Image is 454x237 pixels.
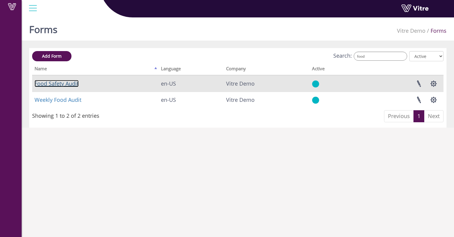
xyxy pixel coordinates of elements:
div: Showing 1 to 2 of 2 entries [32,110,99,120]
th: Name: activate to sort column descending [32,64,159,75]
h1: Forms [29,15,57,41]
a: 1 [413,110,424,122]
span: 412 [226,80,255,87]
th: Active [310,64,354,75]
span: 412 [226,96,255,103]
th: Company [224,64,310,75]
td: en-US [159,92,224,108]
a: Food Safety Audit [35,80,79,87]
img: yes [312,96,319,104]
a: Next [424,110,443,122]
a: Previous [384,110,414,122]
span: Add Form [42,53,62,59]
img: yes [312,80,319,88]
span: 412 [397,27,425,34]
td: en-US [159,75,224,92]
label: Search: [333,52,407,61]
input: Search: [354,52,407,61]
a: Add Form [32,51,71,61]
li: Forms [425,27,446,35]
th: Language [159,64,224,75]
a: Weekly Food Audit [35,96,81,103]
